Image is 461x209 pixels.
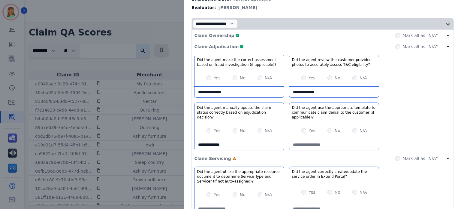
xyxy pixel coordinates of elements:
label: Mark all as "N/A" [402,32,438,38]
h3: Did the agent manually update the claim status correctly based on adjudication decision? [197,105,282,120]
label: N/A [360,189,367,195]
label: Yes [309,75,315,81]
label: N/A [265,192,272,198]
h3: Did the agent utilize the appropriate resource document to determine Service Type and Servicer (i... [197,169,282,184]
div: Evaluator: [191,5,454,11]
label: N/A [265,75,272,81]
label: Yes [214,75,221,81]
p: Claim Adjudication [194,44,239,50]
label: Mark all as "N/A" [402,44,438,50]
h3: Did the agent make the correct assessment based on fraud investigation (if applicable)? [197,57,282,67]
label: No [335,128,340,134]
span: [PERSON_NAME] [218,5,258,11]
label: N/A [360,75,367,81]
label: Mark all as "N/A" [402,155,438,161]
label: N/A [360,128,367,134]
label: No [240,75,246,81]
label: Yes [309,189,315,195]
h3: Did the agent use the appropriate template to communicate claim denial to the customer (if applic... [292,105,376,120]
label: No [335,75,340,81]
label: N/A [265,128,272,134]
h3: Did the agent review the customer-provided photos to accurately assess T&C eligibility? [292,57,376,67]
label: Yes [309,128,315,134]
p: Claim Servicing [194,155,231,161]
label: No [335,189,340,195]
h3: Did the agent correctly create/update the service order in Extend Portal? [292,169,376,179]
label: No [240,128,246,134]
label: Yes [214,192,221,198]
label: No [240,192,246,198]
p: Claim Ownership [194,32,234,38]
label: Yes [214,128,221,134]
